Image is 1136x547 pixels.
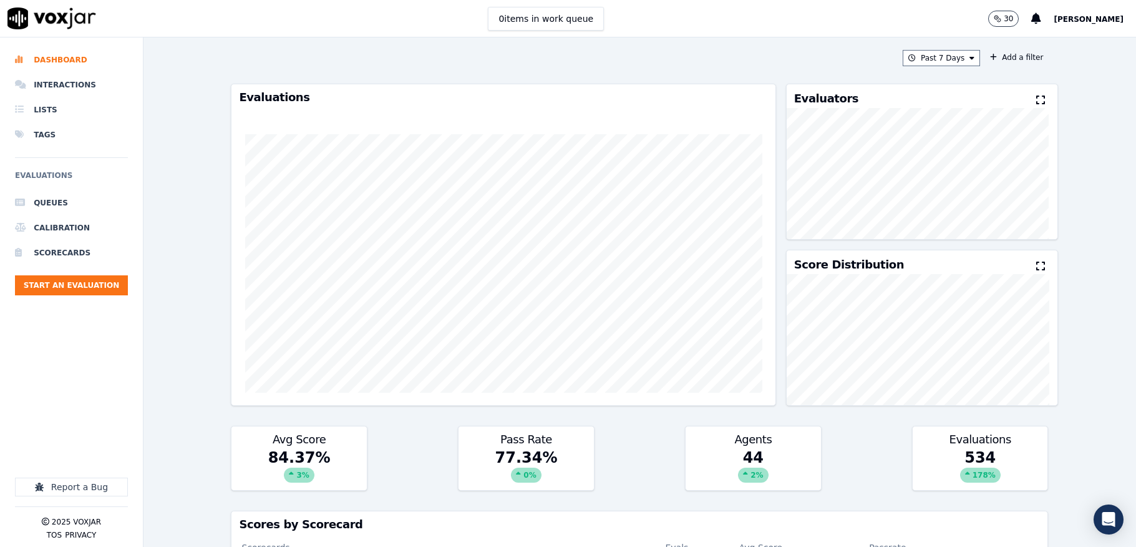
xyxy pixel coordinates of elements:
button: 30 [988,11,1031,27]
p: 30 [1004,14,1013,24]
button: TOS [47,530,62,540]
div: 0 % [511,468,541,483]
h3: Agents [693,434,813,445]
h6: Evaluations [15,168,128,190]
button: 30 [988,11,1019,27]
a: Queues [15,190,128,215]
button: Start an Evaluation [15,275,128,295]
div: 2 % [738,468,768,483]
div: 3 % [284,468,314,483]
button: Add a filter [985,50,1048,65]
h3: Evaluations [920,434,1040,445]
button: [PERSON_NAME] [1054,11,1136,26]
p: 2025 Voxjar [52,517,101,527]
a: Calibration [15,215,128,240]
div: Open Intercom Messenger [1094,505,1124,535]
div: 178 % [960,468,1001,483]
div: 44 [686,448,820,490]
a: Interactions [15,72,128,97]
span: [PERSON_NAME] [1054,15,1124,24]
button: Privacy [65,530,96,540]
a: Scorecards [15,240,128,265]
h3: Evaluators [794,93,858,104]
button: Past 7 Days [903,50,980,66]
a: Dashboard [15,47,128,72]
h3: Score Distribution [794,259,904,270]
img: voxjar logo [7,7,96,29]
a: Tags [15,122,128,147]
div: 534 [913,448,1047,490]
h3: Avg Score [239,434,359,445]
h3: Evaluations [239,92,767,103]
a: Lists [15,97,128,122]
h3: Pass Rate [466,434,586,445]
div: 77.34 % [459,448,593,490]
button: 0items in work queue [488,7,604,31]
div: 84.37 % [231,448,366,490]
button: Report a Bug [15,478,128,496]
h3: Scores by Scorecard [239,519,1040,530]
